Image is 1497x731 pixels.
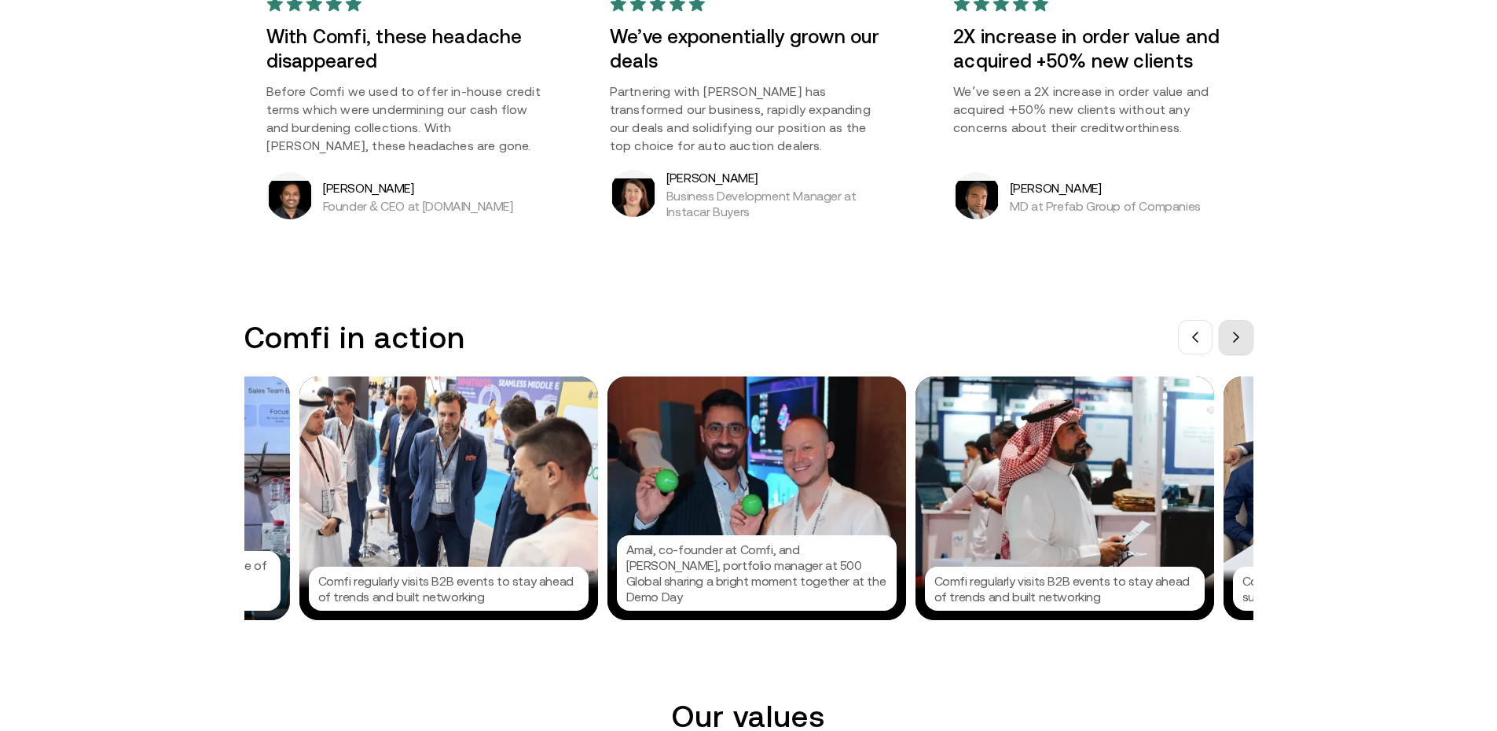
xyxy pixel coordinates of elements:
h5: [PERSON_NAME] [666,167,887,188]
img: Arif Shahzad Butt [956,181,998,219]
p: Amal, co-founder at Comfi, and [PERSON_NAME], portfolio manager at 500 Global sharing a bright mo... [626,542,887,604]
h3: With Comfi, these headache disappeared [266,24,544,73]
h3: 2X increase in order value and acquired +50% new clients [953,24,1231,73]
p: Comfi regularly visits B2B events to stay ahead of trends and built networking [318,573,579,604]
p: Before Comfi we used to offer in-house credit terms which were undermining our cash flow and burd... [266,83,544,155]
p: MD at Prefab Group of Companies [1010,198,1201,214]
h5: [PERSON_NAME] [323,178,513,198]
img: Bibin Varghese [269,181,311,219]
h5: [PERSON_NAME] [1010,178,1201,198]
img: Kara Pearse [612,178,655,217]
p: Comfi regularly visits B2B events to stay ahead of trends and built networking [934,573,1195,604]
p: Partnering with [PERSON_NAME] has transformed our business, rapidly expanding our deals and solid... [610,83,887,155]
h3: We’ve exponentially grown our deals [610,24,887,73]
p: We’ve seen a 2X increase in order value and acquired +50% new clients without any concerns about ... [953,83,1231,137]
h3: Comfi in action [244,320,465,355]
p: Business Development Manager at Instacar Buyers [666,188,887,219]
p: Founder & CEO at [DOMAIN_NAME] [323,198,513,214]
